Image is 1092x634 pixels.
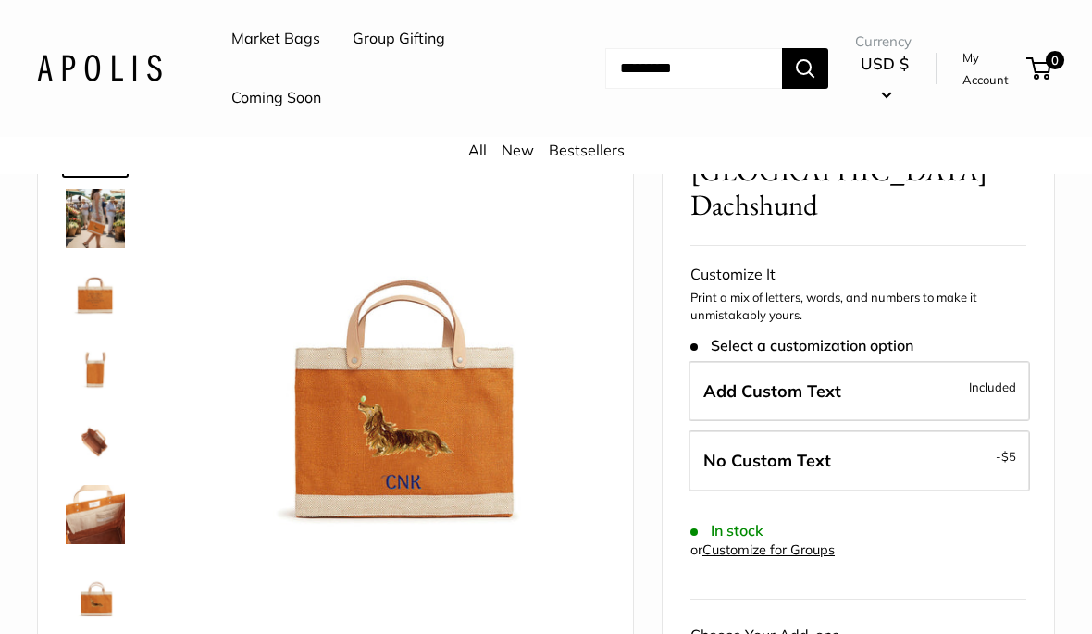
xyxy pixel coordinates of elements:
img: Petite Market Bag in Cognac Dachshund [66,263,125,322]
a: Customize for Groups [702,541,835,558]
span: Add Custom Text [703,380,841,402]
a: Market Bags [231,25,320,53]
img: Petite Market Bag in Cognac Dachshund [66,189,125,248]
span: Currency [855,29,914,55]
span: Petite Market Bag in [GEOGRAPHIC_DATA] Dachshund [690,119,987,223]
img: Petite Market Bag in Cognac Dachshund [66,485,125,544]
a: My Account [962,46,1020,92]
a: Coming Soon [231,84,321,112]
a: Group Gifting [353,25,445,53]
span: - [996,445,1016,467]
label: Leave Blank [689,430,1030,491]
a: Petite Market Bag in Cognac Dachshund [62,333,129,400]
p: Print a mix of letters, words, and numbers to make it unmistakably yours. [690,289,1026,325]
a: Petite Market Bag in Cognac Dachshund [62,185,129,252]
span: 0 [1046,51,1064,69]
button: USD $ [855,49,914,108]
span: USD $ [861,54,909,73]
div: Customize It [690,261,1026,289]
label: Add Custom Text [689,361,1030,422]
a: New [502,141,534,159]
span: Included [969,376,1016,398]
span: Select a customization option [690,337,913,354]
span: In stock [690,522,763,540]
a: Bestsellers [549,141,625,159]
input: Search... [605,48,782,89]
a: Petite Market Bag in Cognac Dachshund [62,407,129,474]
img: Petite Market Bag in Cognac Dachshund [66,559,125,618]
img: Petite Market Bag in Cognac Dachshund [66,411,125,470]
a: Petite Market Bag in Cognac Dachshund [62,555,129,622]
a: Petite Market Bag in Cognac Dachshund [62,481,129,548]
button: Search [782,48,828,89]
span: $5 [1001,449,1016,464]
img: Petite Market Bag in Cognac Dachshund [66,337,125,396]
img: Apolis [37,55,162,81]
img: Petite Market Bag in Cognac Dachshund [186,115,605,534]
a: All [468,141,487,159]
div: or [690,538,835,563]
span: No Custom Text [703,450,831,471]
a: Petite Market Bag in Cognac Dachshund [62,259,129,326]
a: 0 [1028,57,1051,80]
